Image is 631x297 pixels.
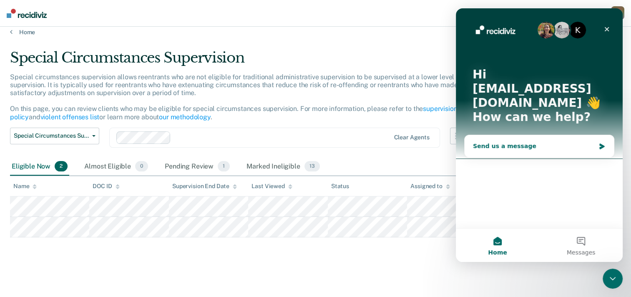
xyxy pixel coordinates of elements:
[603,269,623,289] iframe: Intercom live chat
[10,73,477,121] p: Special circumstances supervision allows reentrants who are not eligible for traditional administ...
[218,161,230,172] span: 1
[163,158,231,176] div: Pending Review1
[14,132,89,139] span: Special Circumstances Supervision
[83,158,150,176] div: Almost Eligible0
[159,113,211,121] a: our methodology
[456,8,623,262] iframe: Intercom live chat
[10,128,99,144] button: Special Circumstances Supervision
[55,161,68,172] span: 2
[10,49,483,73] div: Special Circumstances Supervision
[394,134,429,141] div: Clear agents
[304,161,320,172] span: 13
[172,183,237,190] div: Supervision End Date
[410,183,450,190] div: Assigned to
[135,161,148,172] span: 0
[10,158,69,176] div: Eligible Now2
[7,9,47,18] img: Recidiviz
[10,28,621,36] a: Home
[10,105,477,121] a: supervision levels policy
[245,158,321,176] div: Marked Ineligible13
[40,113,100,121] a: violent offenses list
[93,183,119,190] div: DOC ID
[13,183,37,190] div: Name
[611,6,624,20] button: i
[251,183,292,190] div: Last Viewed
[331,183,349,190] div: Status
